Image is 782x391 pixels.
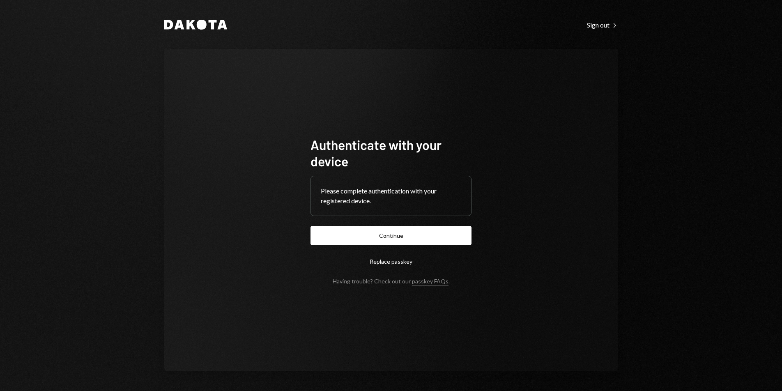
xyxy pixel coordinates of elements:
[310,226,471,245] button: Continue
[310,252,471,271] button: Replace passkey
[310,136,471,169] h1: Authenticate with your device
[587,21,618,29] div: Sign out
[321,186,461,206] div: Please complete authentication with your registered device.
[412,278,448,285] a: passkey FAQs
[587,20,618,29] a: Sign out
[333,278,450,285] div: Having trouble? Check out our .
